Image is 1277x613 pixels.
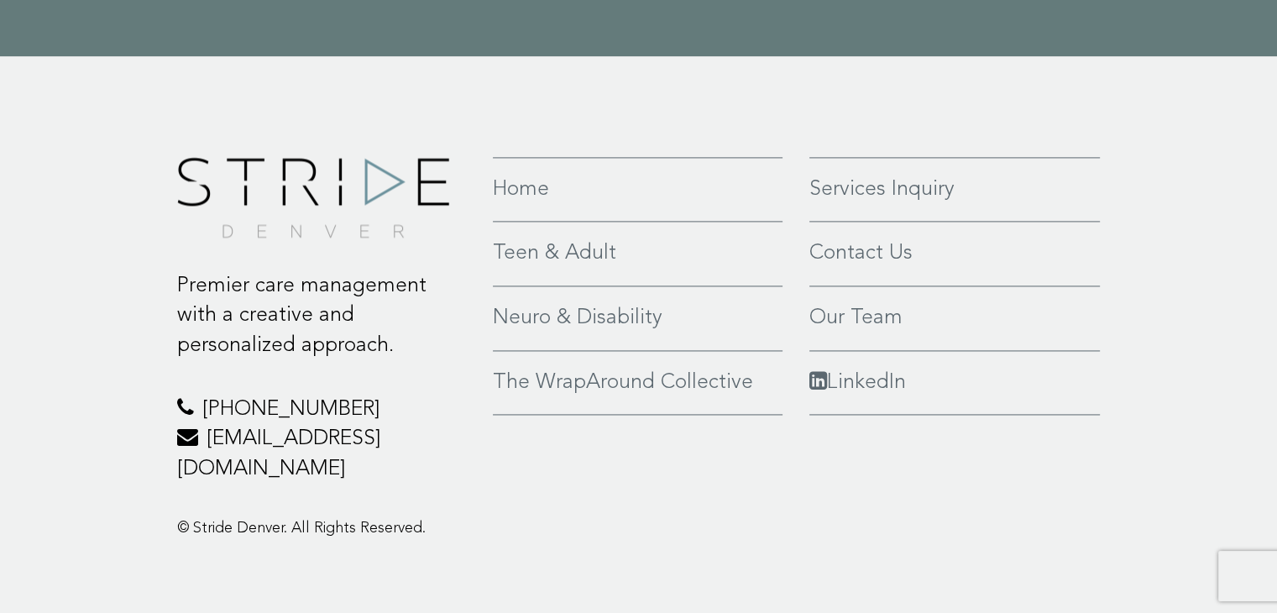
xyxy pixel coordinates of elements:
a: Our Team [809,303,1101,333]
a: Home [493,175,782,205]
span: © Stride Denver. All Rights Reserved. [177,521,426,536]
p: Premier care management with a creative and personalized approach. [177,271,468,361]
a: Services Inquiry [809,175,1101,205]
p: [PHONE_NUMBER] [EMAIL_ADDRESS][DOMAIN_NAME] [177,395,468,485]
a: Contact Us [809,238,1101,269]
img: footer-logo.png [177,157,449,238]
a: The WrapAround Collective [493,368,782,398]
a: Teen & Adult [493,238,782,269]
a: Neuro & Disability [493,303,782,333]
a: LinkedIn [809,368,1101,398]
